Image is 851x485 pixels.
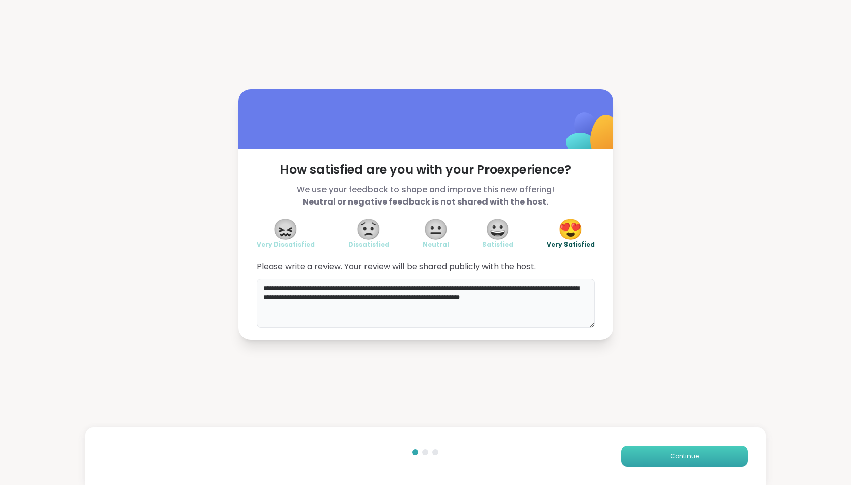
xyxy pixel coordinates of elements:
[670,452,699,461] span: Continue
[621,446,748,467] button: Continue
[257,161,595,178] span: How satisfied are you with your Pro experience?
[423,240,449,249] span: Neutral
[303,196,548,208] b: Neutral or negative feedback is not shared with the host.
[547,240,595,249] span: Very Satisfied
[423,220,449,238] span: 😐
[482,240,513,249] span: Satisfied
[485,220,510,238] span: 😀
[348,240,389,249] span: Dissatisfied
[542,86,643,187] img: ShareWell Logomark
[558,220,583,238] span: 😍
[356,220,381,238] span: 😟
[257,184,595,208] span: We use your feedback to shape and improve this new offering!
[257,240,315,249] span: Very Dissatisfied
[273,220,298,238] span: 😖
[257,261,595,273] span: Please write a review. Your review will be shared publicly with the host.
